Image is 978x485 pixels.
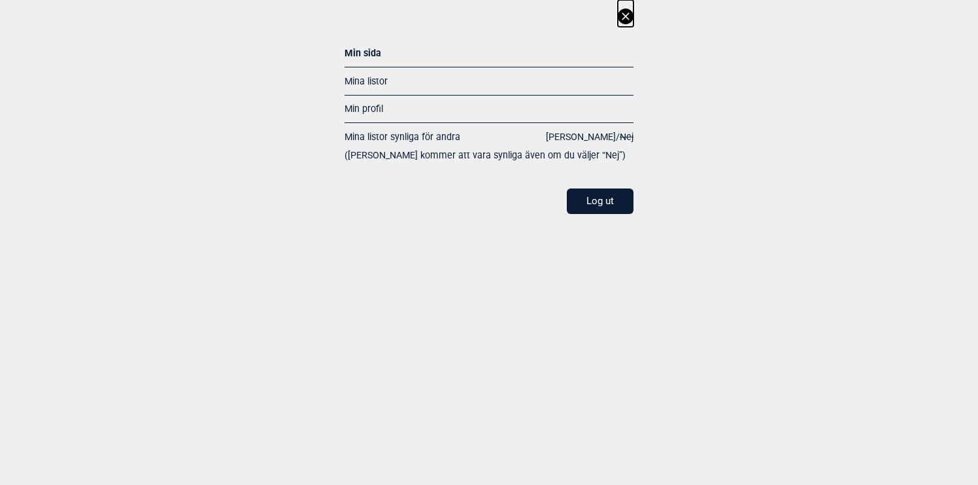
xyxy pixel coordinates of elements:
span: Mina listor synliga för andra [345,128,460,147]
span: ([PERSON_NAME] kommer att vara synliga även om du väljer “Nej”) [345,146,633,165]
a: Min profil [345,103,383,114]
button: Log ut [567,189,633,214]
div: Min sida [345,44,633,67]
span: [PERSON_NAME] [546,132,616,142]
a: Mina listor [345,76,388,86]
span: Nej [620,132,633,142]
span: / [546,128,633,147]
